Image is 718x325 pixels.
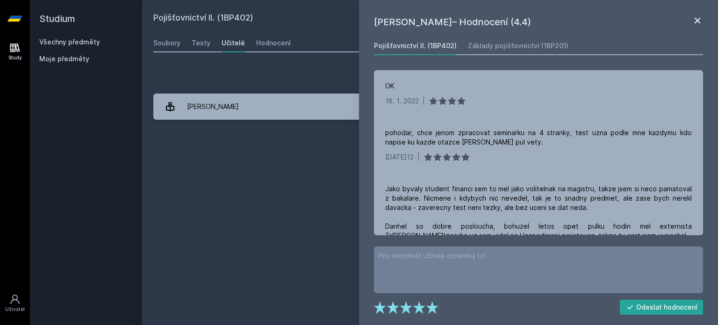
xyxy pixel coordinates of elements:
[153,34,180,52] a: Soubory
[222,38,245,48] div: Učitelé
[39,38,100,46] a: Všechny předměty
[8,54,22,61] div: Study
[385,96,419,106] div: 18. 1. 2022
[385,128,692,147] div: pohodar, chce jenom zpracovat seminarku na 4 stranky, test uzna podle mne kazdymu kdo napise ku k...
[153,38,180,48] div: Soubory
[385,81,395,91] div: OK
[5,306,25,313] div: Uživatel
[2,289,28,318] a: Uživatel
[423,96,425,106] div: |
[256,38,291,48] div: Hodnocení
[187,97,239,116] div: [PERSON_NAME]
[153,11,602,26] h2: Pojišťovnictví II. (1BP402)
[222,34,245,52] a: Učitelé
[2,37,28,66] a: Study
[39,54,89,64] span: Moje předměty
[192,34,210,52] a: Testy
[153,94,707,120] a: [PERSON_NAME] 8 hodnocení 4.4
[256,34,291,52] a: Hodnocení
[192,38,210,48] div: Testy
